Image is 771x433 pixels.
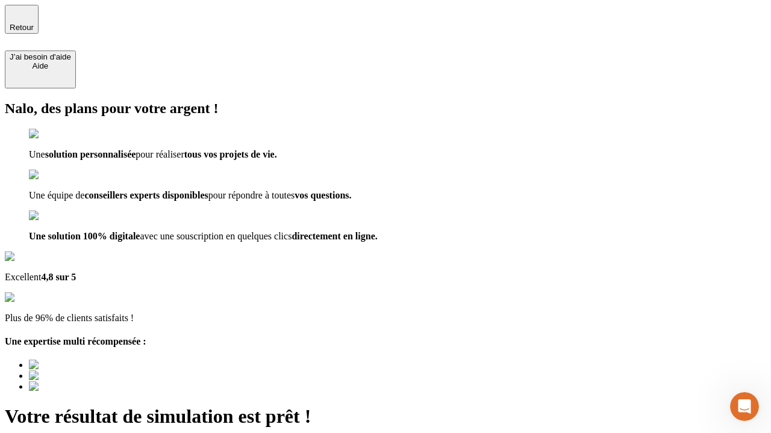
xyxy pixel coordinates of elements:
[5,336,766,347] h4: Une expertise multi récompensée :
[29,149,45,159] span: Une
[41,272,76,282] span: 4,8 sur 5
[5,251,75,262] img: Google Review
[10,52,71,61] div: J’ai besoin d'aide
[29,129,81,140] img: checkmark
[5,405,766,428] h1: Votre résultat de simulation est prêt !
[29,370,140,381] img: Best savings advice award
[5,51,76,88] button: J’ai besoin d'aideAide
[29,170,81,180] img: checkmark
[136,149,184,159] span: pour réaliser
[5,100,766,117] h2: Nalo, des plans pour votre argent !
[10,61,71,70] div: Aide
[84,190,208,200] span: conseillers experts disponibles
[5,292,64,303] img: reviews stars
[184,149,277,159] span: tous vos projets de vie.
[45,149,136,159] span: solution personnalisée
[5,272,41,282] span: Excellent
[208,190,295,200] span: pour répondre à toutes
[5,5,39,34] button: Retour
[140,231,292,241] span: avec une souscription en quelques clics
[295,190,351,200] span: vos questions.
[29,381,140,392] img: Best savings advice award
[29,190,84,200] span: Une équipe de
[29,360,140,370] img: Best savings advice award
[5,313,766,324] p: Plus de 96% de clients satisfaits !
[29,231,140,241] span: Une solution 100% digitale
[730,392,759,421] iframe: Intercom live chat
[292,231,377,241] span: directement en ligne.
[29,210,81,221] img: checkmark
[10,23,34,32] span: Retour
